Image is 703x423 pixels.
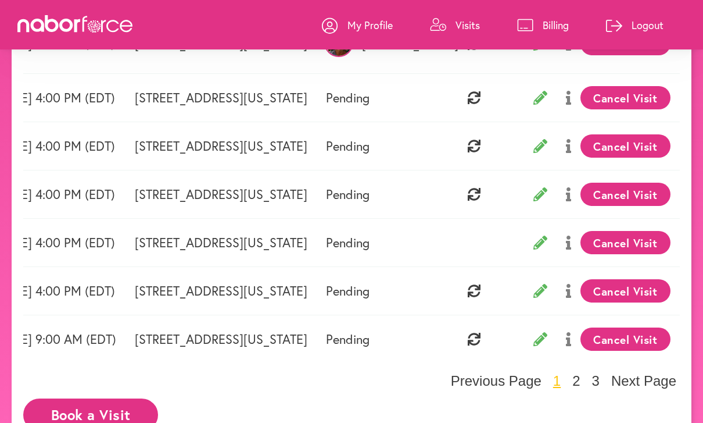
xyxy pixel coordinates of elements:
button: Cancel Visit [580,328,670,351]
p: My Profile [347,18,393,32]
p: [PERSON_NAME] [326,36,424,51]
a: Book a Visit [23,407,158,418]
p: Logout [632,18,663,32]
td: Pending [317,267,433,315]
button: Cancel Visit [580,231,670,254]
button: Cancel Visit [580,134,670,158]
a: Visits [430,8,480,42]
a: Logout [606,8,663,42]
td: Pending [317,74,433,122]
td: [STREET_ADDRESS][US_STATE] [125,219,317,267]
button: 2 [569,372,583,390]
td: Pending [317,122,433,170]
td: Pending [317,170,433,219]
button: 1 [550,372,564,390]
a: My Profile [322,8,393,42]
p: Billing [543,18,569,32]
button: Cancel Visit [580,183,670,206]
td: [STREET_ADDRESS][US_STATE] [125,315,317,364]
td: [STREET_ADDRESS][US_STATE] [125,267,317,315]
p: Visits [455,18,480,32]
td: [STREET_ADDRESS][US_STATE] [125,122,317,170]
button: Cancel Visit [580,86,670,109]
td: Pending [317,219,433,267]
button: Next Page [608,372,680,390]
td: Pending [317,315,433,364]
button: Cancel Visit [580,279,670,303]
a: Billing [517,8,569,42]
td: [STREET_ADDRESS][US_STATE] [125,74,317,122]
button: Previous Page [447,372,545,390]
button: 3 [589,372,603,390]
td: [STREET_ADDRESS][US_STATE] [125,170,317,219]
